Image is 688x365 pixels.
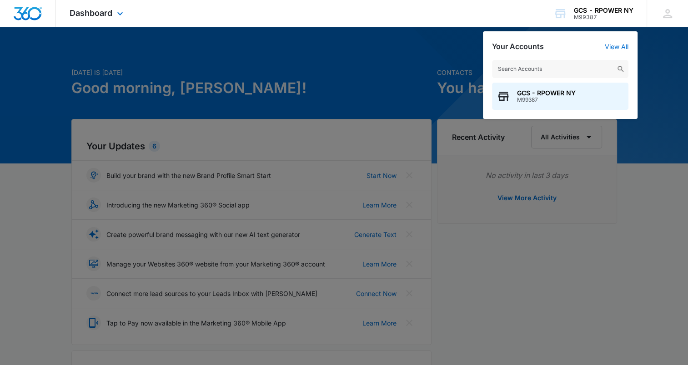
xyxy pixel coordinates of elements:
[574,14,633,20] div: account id
[605,43,628,50] a: View All
[517,97,576,103] span: M99387
[574,7,633,14] div: account name
[492,83,628,110] button: GCS - RPOWER NYM99387
[492,42,544,51] h2: Your Accounts
[517,89,576,97] span: GCS - RPOWER NY
[70,8,112,18] span: Dashboard
[492,60,628,78] input: Search Accounts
